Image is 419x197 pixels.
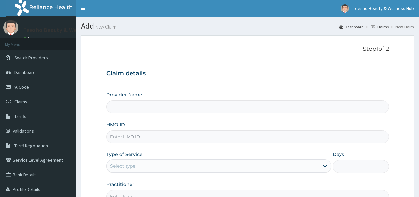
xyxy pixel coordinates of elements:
[14,143,48,148] span: Tariff Negotiation
[106,46,389,53] p: Step 1 of 2
[14,55,48,61] span: Switch Providers
[353,5,414,11] span: Teesho Beauty & Wellness Hub
[94,24,116,29] small: New Claim
[106,130,389,143] input: Enter HMO ID
[106,151,143,158] label: Type of Service
[106,121,125,128] label: HMO ID
[339,24,364,30] a: Dashboard
[389,24,414,30] li: New Claim
[3,20,18,35] img: User Image
[333,151,344,158] label: Days
[371,24,389,30] a: Claims
[81,22,414,30] h1: Add
[23,27,104,33] p: Teesho Beauty & Wellness Hub
[106,91,142,98] label: Provider Name
[110,163,135,169] div: Select type
[14,69,36,75] span: Dashboard
[106,70,389,77] h3: Claim details
[23,36,39,41] a: Online
[14,113,26,119] span: Tariffs
[341,4,349,13] img: User Image
[14,99,27,105] span: Claims
[106,181,134,188] label: Practitioner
